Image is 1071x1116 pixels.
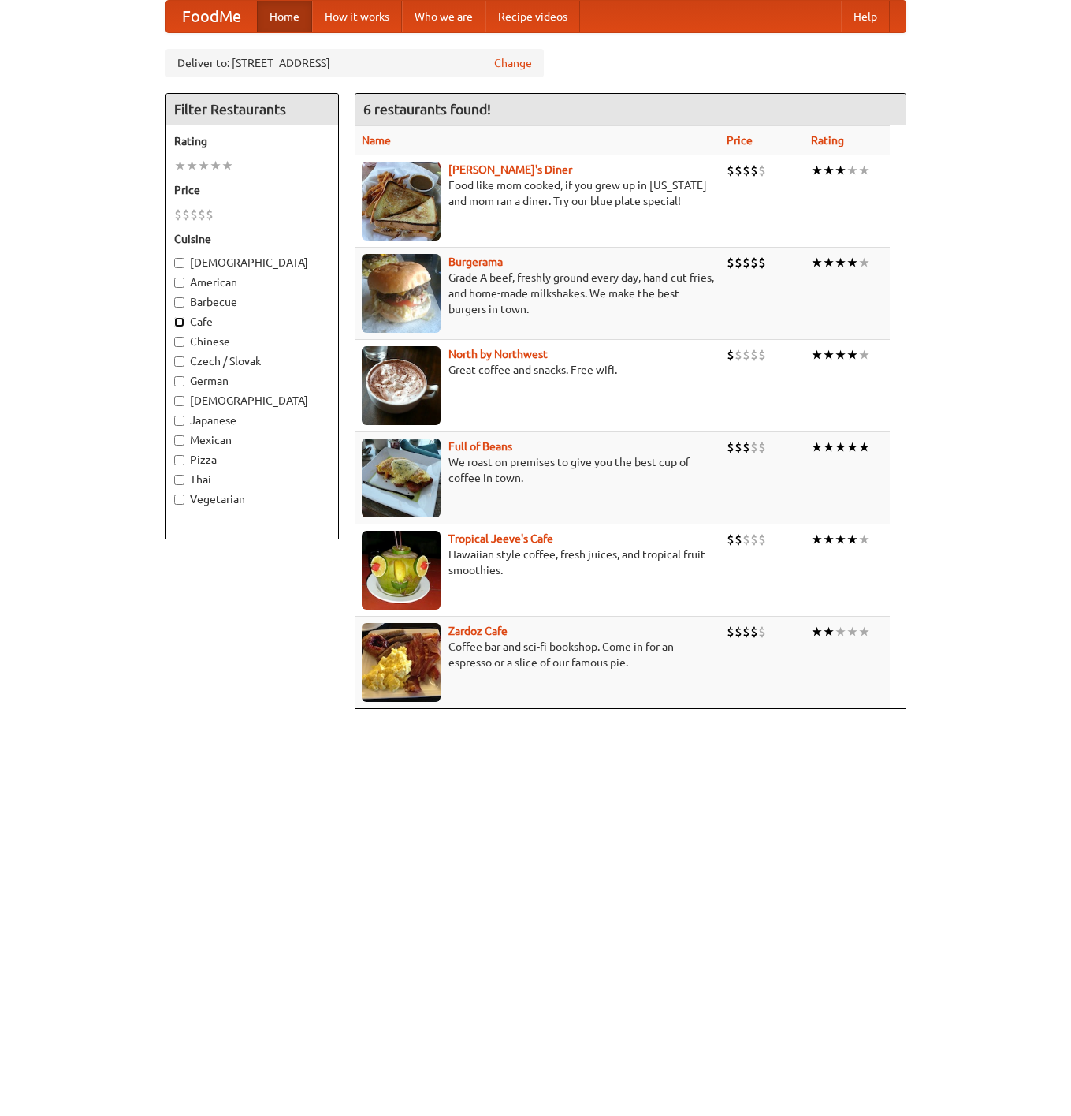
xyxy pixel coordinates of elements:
[835,531,846,548] li: ★
[758,531,766,548] li: $
[362,346,441,425] img: north.jpg
[734,623,742,640] li: $
[727,531,734,548] li: $
[846,531,858,548] li: ★
[811,623,823,640] li: ★
[448,348,548,360] a: North by Northwest
[742,346,750,364] li: $
[221,157,233,174] li: ★
[206,206,214,223] li: $
[823,531,835,548] li: ★
[858,531,870,548] li: ★
[198,206,206,223] li: $
[448,532,553,545] a: Tropical Jeeve's Cafe
[734,254,742,271] li: $
[727,623,734,640] li: $
[174,231,330,247] h5: Cuisine
[174,356,184,367] input: Czech / Slovak
[823,254,835,271] li: ★
[846,439,858,456] li: ★
[734,346,742,364] li: $
[174,412,330,428] label: Japanese
[823,162,835,179] li: ★
[758,623,766,640] li: $
[448,256,503,268] a: Burgerama
[174,157,186,174] li: ★
[174,206,182,223] li: $
[174,133,330,149] h5: Rating
[174,396,184,406] input: [DEMOGRAPHIC_DATA]
[858,254,870,271] li: ★
[362,134,391,147] a: Name
[811,162,823,179] li: ★
[811,531,823,548] li: ★
[448,440,512,453] b: Full of Beans
[174,495,184,505] input: Vegetarian
[846,254,858,271] li: ★
[174,472,330,487] label: Thai
[448,625,508,637] a: Zardoz Cafe
[362,254,441,333] img: burgerama.jpg
[750,162,758,179] li: $
[174,455,184,465] input: Pizza
[727,254,734,271] li: $
[846,623,858,640] li: ★
[727,162,734,179] li: $
[835,162,846,179] li: ★
[742,531,750,548] li: $
[734,162,742,179] li: $
[174,393,330,409] label: [DEMOGRAPHIC_DATA]
[362,547,714,578] p: Hawaiian style coffee, fresh juices, and tropical fruit smoothies.
[841,1,890,32] a: Help
[734,531,742,548] li: $
[811,254,823,271] li: ★
[858,162,870,179] li: ★
[165,49,544,77] div: Deliver to: [STREET_ADDRESS]
[846,162,858,179] li: ★
[758,346,766,364] li: $
[174,258,184,268] input: [DEMOGRAPHIC_DATA]
[823,439,835,456] li: ★
[494,55,532,71] a: Change
[174,297,184,308] input: Barbecue
[742,623,750,640] li: $
[210,157,221,174] li: ★
[174,278,184,288] input: American
[835,346,846,364] li: ★
[182,206,190,223] li: $
[166,1,257,32] a: FoodMe
[734,439,742,456] li: $
[362,270,714,317] p: Grade A beef, freshly ground every day, hand-cut fries, and home-made milkshakes. We make the bes...
[823,346,835,364] li: ★
[742,439,750,456] li: $
[362,623,441,702] img: zardoz.jpg
[846,346,858,364] li: ★
[858,439,870,456] li: ★
[174,317,184,327] input: Cafe
[174,314,330,330] label: Cafe
[362,162,441,241] img: sallys.jpg
[174,373,330,389] label: German
[742,254,750,271] li: $
[362,439,441,517] img: beans.jpg
[174,376,184,386] input: German
[190,206,198,223] li: $
[362,362,714,378] p: Great coffee and snacks. Free wifi.
[174,491,330,507] label: Vegetarian
[750,346,758,364] li: $
[742,162,750,179] li: $
[257,1,312,32] a: Home
[174,452,330,468] label: Pizza
[758,162,766,179] li: $
[166,94,338,125] h4: Filter Restaurants
[362,454,714,486] p: We roast on premises to give you the best cup of coffee in town.
[750,254,758,271] li: $
[485,1,580,32] a: Recipe videos
[363,102,491,117] ng-pluralize: 6 restaurants found!
[186,157,198,174] li: ★
[174,182,330,198] h5: Price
